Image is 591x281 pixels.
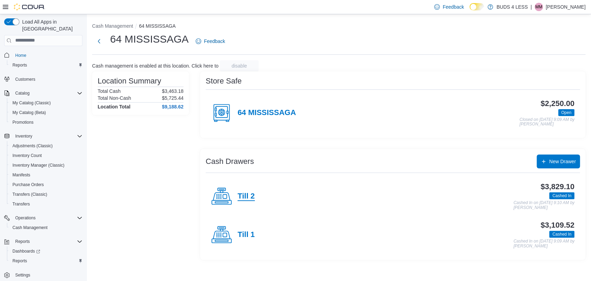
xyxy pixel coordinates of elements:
[1,213,85,223] button: Operations
[540,99,574,108] h3: $2,250.00
[220,60,259,71] button: disable
[535,3,542,11] span: MM
[1,237,85,246] button: Reports
[206,77,242,85] h3: Store Safe
[139,23,176,29] button: 64 MISSISSAGA
[206,157,254,166] h3: Cash Drawers
[7,199,85,209] button: Transfers
[12,75,38,84] a: Customers
[15,133,32,139] span: Inventory
[12,225,47,230] span: Cash Management
[12,237,33,246] button: Reports
[549,231,574,238] span: Cashed In
[7,180,85,190] button: Purchase Orders
[552,231,571,237] span: Cashed In
[10,181,47,189] a: Purchase Orders
[12,182,44,187] span: Purchase Orders
[1,88,85,98] button: Catalog
[92,23,585,31] nav: An example of EuiBreadcrumbs
[10,171,33,179] a: Manifests
[519,117,574,127] p: Closed on [DATE] 9:09 AM by [PERSON_NAME]
[193,34,228,48] a: Feedback
[10,200,82,208] span: Transfers
[12,51,29,60] a: Home
[12,120,34,125] span: Promotions
[10,108,82,117] span: My Catalog (Beta)
[10,118,82,126] span: Promotions
[12,237,82,246] span: Reports
[10,61,82,69] span: Reports
[12,172,30,178] span: Manifests
[238,192,255,201] h4: Till 2
[513,239,574,248] p: Cashed In on [DATE] 9:09 AM by [PERSON_NAME]
[15,215,36,221] span: Operations
[10,223,50,232] a: Cash Management
[162,95,183,101] p: $5,725.44
[12,62,27,68] span: Reports
[10,161,67,169] a: Inventory Manager (Classic)
[98,88,120,94] h6: Total Cash
[15,90,29,96] span: Catalog
[535,3,543,11] div: Michael Mckay
[7,256,85,266] button: Reports
[19,18,82,32] span: Load All Apps in [GEOGRAPHIC_DATA]
[10,257,30,265] a: Reports
[10,223,82,232] span: Cash Management
[15,53,26,58] span: Home
[15,239,30,244] span: Reports
[10,190,82,199] span: Transfers (Classic)
[12,214,38,222] button: Operations
[12,143,53,149] span: Adjustments (Classic)
[1,50,85,60] button: Home
[7,60,85,70] button: Reports
[469,3,484,10] input: Dark Mode
[12,163,64,168] span: Inventory Manager (Classic)
[10,161,82,169] span: Inventory Manager (Classic)
[10,151,45,160] a: Inventory Count
[12,100,51,106] span: My Catalog (Classic)
[110,32,189,46] h1: 64 MISSISSAGA
[12,132,35,140] button: Inventory
[513,201,574,210] p: Cashed In on [DATE] 9:10 AM by [PERSON_NAME]
[10,181,82,189] span: Purchase Orders
[12,192,47,197] span: Transfers (Classic)
[204,38,225,45] span: Feedback
[12,201,30,207] span: Transfers
[1,270,85,280] button: Settings
[7,151,85,160] button: Inventory Count
[549,192,574,199] span: Cashed In
[92,34,106,48] button: Next
[496,3,528,11] p: BUDS 4 LESS
[10,142,82,150] span: Adjustments (Classic)
[7,223,85,232] button: Cash Management
[546,3,585,11] p: [PERSON_NAME]
[12,132,82,140] span: Inventory
[12,271,33,279] a: Settings
[561,109,571,116] span: Open
[14,3,45,10] img: Cova
[10,247,43,255] a: Dashboards
[530,3,532,11] p: |
[10,142,55,150] a: Adjustments (Classic)
[12,258,27,264] span: Reports
[92,23,133,29] button: Cash Management
[7,170,85,180] button: Manifests
[7,117,85,127] button: Promotions
[162,88,183,94] p: $3,463.18
[442,3,464,10] span: Feedback
[7,141,85,151] button: Adjustments (Classic)
[10,200,33,208] a: Transfers
[12,248,40,254] span: Dashboards
[12,110,46,115] span: My Catalog (Beta)
[10,61,30,69] a: Reports
[12,51,82,60] span: Home
[1,74,85,84] button: Customers
[7,190,85,199] button: Transfers (Classic)
[10,257,82,265] span: Reports
[15,272,30,278] span: Settings
[7,98,85,108] button: My Catalog (Classic)
[10,190,50,199] a: Transfers (Classic)
[10,151,82,160] span: Inventory Count
[98,77,161,85] h3: Location Summary
[12,75,82,84] span: Customers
